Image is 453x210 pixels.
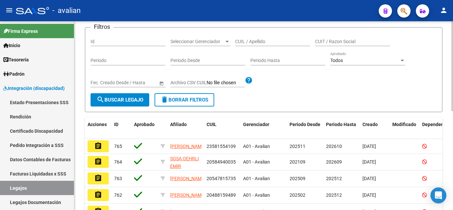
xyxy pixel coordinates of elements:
[240,117,287,139] datatable-header-cell: Gerenciador
[3,70,25,78] span: Padrón
[362,122,378,127] span: Creado
[207,176,236,181] span: 20547815735
[207,159,236,165] span: 20584940035
[97,96,104,104] mat-icon: search
[170,39,224,44] span: Seleccionar Gerenciador
[170,80,207,85] span: Archivo CSV CUIL
[422,122,450,127] span: Dependencia
[207,192,236,198] span: 20488159489
[94,142,102,150] mat-icon: assignment
[94,158,102,166] mat-icon: assignment
[3,56,29,63] span: Tesorería
[114,122,118,127] span: ID
[170,192,206,198] span: [PERSON_NAME]
[326,159,342,165] span: 202609
[330,58,343,63] span: Todos
[3,85,65,92] span: Integración (discapacidad)
[326,176,342,181] span: 202512
[111,117,131,139] datatable-header-cell: ID
[170,176,206,181] span: [PERSON_NAME]
[290,176,305,181] span: 202509
[362,159,376,165] span: [DATE]
[362,176,376,181] span: [DATE]
[170,122,187,127] span: Afiliado
[94,191,102,199] mat-icon: assignment
[326,192,342,198] span: 202512
[390,117,420,139] datatable-header-cell: Modificado
[114,144,122,149] span: 765
[204,117,240,139] datatable-header-cell: CUIL
[3,28,38,35] span: Firma Express
[91,93,149,106] button: Buscar Legajo
[134,122,155,127] span: Aprobado
[243,192,270,198] span: A01 - Avalian
[290,144,305,149] span: 202511
[167,117,204,139] datatable-header-cell: Afiliado
[326,144,342,149] span: 202610
[243,144,270,149] span: A01 - Avalian
[440,6,448,14] mat-icon: person
[94,174,102,182] mat-icon: assignment
[326,122,356,127] span: Periodo Hasta
[207,144,236,149] span: 23581554109
[243,122,269,127] span: Gerenciador
[52,3,81,18] span: - avalian
[161,96,168,104] mat-icon: delete
[290,122,320,127] span: Periodo Desde
[155,93,214,106] button: Borrar Filtros
[290,192,305,198] span: 202502
[207,122,217,127] span: CUIL
[97,97,143,103] span: Buscar Legajo
[362,192,376,198] span: [DATE]
[158,80,165,87] button: Open calendar
[91,80,115,86] input: Fecha inicio
[360,117,390,139] datatable-header-cell: Creado
[131,117,158,139] datatable-header-cell: Aprobado
[85,117,111,139] datatable-header-cell: Acciones
[88,122,107,127] span: Acciones
[114,176,122,181] span: 763
[392,122,416,127] span: Modificado
[290,159,305,165] span: 202109
[170,156,199,169] span: SOSA OEHRLI EMIR
[243,159,270,165] span: A01 - Avalian
[161,97,208,103] span: Borrar Filtros
[114,159,122,165] span: 764
[170,144,206,149] span: [PERSON_NAME]
[362,144,376,149] span: [DATE]
[207,80,245,86] input: Archivo CSV CUIL
[120,80,153,86] input: Fecha fin
[287,117,323,139] datatable-header-cell: Periodo Desde
[430,187,446,203] div: Open Intercom Messenger
[91,22,113,32] h3: Filtros
[5,6,13,14] mat-icon: menu
[114,192,122,198] span: 762
[245,76,253,84] mat-icon: help
[3,42,20,49] span: Inicio
[323,117,360,139] datatable-header-cell: Periodo Hasta
[243,176,270,181] span: A01 - Avalian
